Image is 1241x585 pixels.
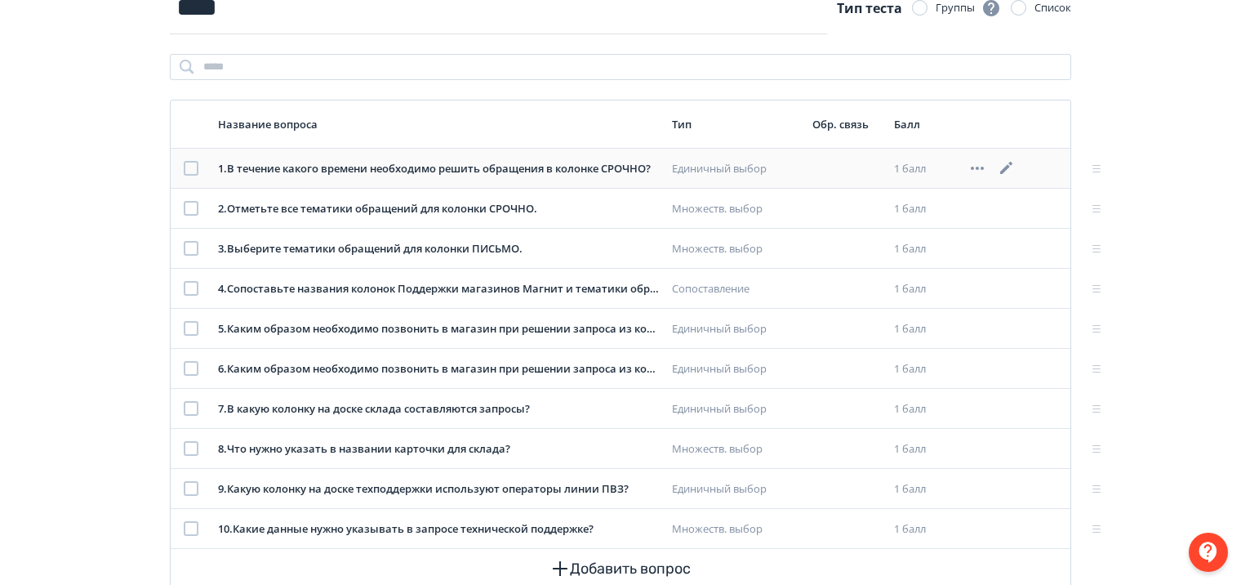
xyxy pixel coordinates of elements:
div: 1 . В течение какого времени необходимо решить обращения в колонке СРОЧНО? [218,161,659,177]
div: 1 балл [894,481,954,498]
div: 1 балл [894,161,954,177]
div: 1 балл [894,201,954,217]
div: 8 . Что нужно указать в названии карточки для склада? [218,441,659,458]
div: 1 балл [894,401,954,418]
div: Балл [894,117,954,132]
div: Единичный выбор [672,401,799,418]
div: Сопоставление [672,281,799,297]
div: 1 балл [894,321,954,337]
div: 9 . Какую колонку на доске техподдержки используют операторы линии ПВЗ? [218,481,659,498]
div: Обр. связь [812,117,881,132]
div: Единичный выбор [672,161,799,177]
div: 1 балл [894,241,954,257]
div: Множеств. выбор [672,521,799,538]
div: Единичный выбор [672,321,799,337]
div: Множеств. выбор [672,201,799,217]
div: 2 . Отметьте все тематики обращений для колонки СРОЧНО. [218,201,659,217]
div: Единичный выбор [672,361,799,377]
div: 1 балл [894,521,954,538]
div: 10 . Какие данные нужно указывать в запросе технической поддержке? [218,521,659,538]
div: 1 балл [894,281,954,297]
div: 3 . Выберите тематики обращений для колонки ПИСЬМО. [218,241,659,257]
div: Множеств. выбор [672,441,799,458]
div: 1 балл [894,441,954,458]
div: 6 . Каким образом необходимо позвонить в магазин при решении запроса из колонки ПИСЬМО, если в те... [218,361,659,377]
div: 5 . Каким образом необходимо позвонить в магазин при решении запроса из колонки ИНЦИДЕНТ? [218,321,659,337]
div: 7 . В какую колонку на доске склада составляются запросы? [218,401,659,418]
div: Тип [672,117,799,132]
div: Множеств. выбор [672,241,799,257]
div: Название вопроса [218,117,659,132]
div: 1 балл [894,361,954,377]
div: 4 . Сопоставьте названия колонок Поддержки магазинов Магнит и тематики обращений. [218,281,659,297]
div: Единичный выбор [672,481,799,498]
